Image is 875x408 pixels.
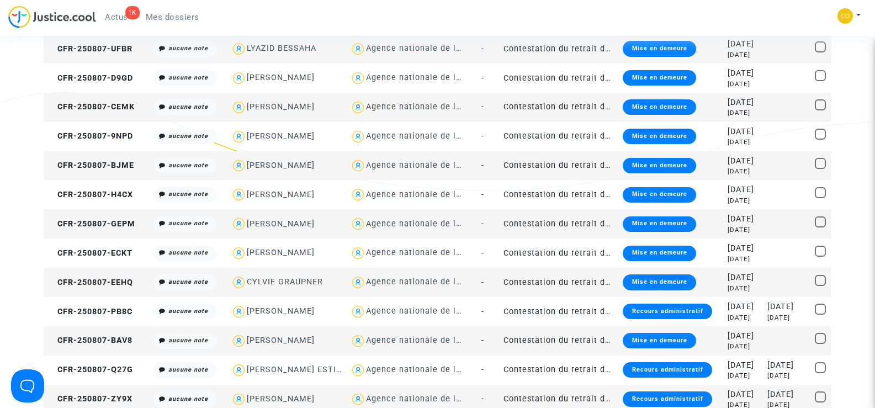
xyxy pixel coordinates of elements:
div: [PERSON_NAME] ESTIMA [247,365,349,374]
span: - [481,131,484,141]
span: - [481,394,484,404]
div: Agence nationale de l'habitat [366,102,487,112]
span: CFR-250807-GEPM [47,219,135,229]
i: aucune note [168,45,208,52]
div: [DATE] [728,80,760,89]
i: aucune note [168,220,208,227]
div: [DATE] [728,359,760,372]
div: [DATE] [728,313,760,322]
div: [DATE] [728,38,760,50]
div: [DATE] [728,301,760,313]
div: [DATE] [728,50,760,60]
div: [DATE] [728,137,760,147]
div: [PERSON_NAME] [247,248,315,257]
td: Contestation du retrait de [PERSON_NAME] par l'ANAH (mandataire) [500,209,619,239]
div: [DATE] [728,126,760,138]
div: LYAZID BESSAHA [247,44,316,53]
div: Recours administratif [623,391,712,407]
img: jc-logo.svg [8,6,96,28]
a: Mes dossiers [137,9,208,25]
div: [DATE] [767,359,807,372]
div: [DATE] [728,272,760,284]
span: CFR-250807-Q27G [47,365,133,374]
img: icon-user.svg [350,187,366,203]
div: Recours administratif [623,362,712,378]
td: Contestation du retrait de [PERSON_NAME] par l'ANAH (mandataire) [500,356,619,385]
img: icon-user.svg [231,70,247,86]
div: [DATE] [728,255,760,264]
span: CFR-250807-PB8C [47,307,132,316]
span: - [481,248,484,258]
div: Mise en demeure [623,41,696,56]
div: Mise en demeure [623,333,696,348]
i: aucune note [168,366,208,373]
img: icon-user.svg [350,129,366,145]
i: aucune note [168,74,208,81]
span: - [481,365,484,374]
i: aucune note [168,133,208,140]
img: icon-user.svg [231,304,247,320]
div: Mise en demeure [623,129,696,144]
img: icon-user.svg [350,304,366,320]
td: Contestation du retrait de [PERSON_NAME] par l'ANAH (mandataire) [500,151,619,181]
div: Agence nationale de l'habitat [366,44,487,53]
div: [DATE] [728,330,760,342]
div: Mise en demeure [623,274,696,290]
span: - [481,336,484,345]
span: CFR-250807-H4CX [47,190,133,199]
iframe: Help Scout Beacon - Open [11,369,44,402]
div: [PERSON_NAME] [247,190,315,199]
span: - [481,278,484,287]
img: icon-user.svg [350,391,366,407]
div: Agence nationale de l'habitat [366,219,487,229]
div: Agence nationale de l'habitat [366,394,487,404]
td: Contestation du retrait de [PERSON_NAME] par l'ANAH (mandataire) [500,34,619,63]
img: icon-user.svg [231,362,247,378]
div: [PERSON_NAME] [247,306,315,316]
img: icon-user.svg [231,216,247,232]
img: icon-user.svg [231,41,247,57]
img: icon-user.svg [350,333,366,349]
img: icon-user.svg [350,216,366,232]
div: [DATE] [728,155,760,167]
img: icon-user.svg [350,70,366,86]
a: 1KActus [96,9,137,25]
img: icon-user.svg [350,99,366,115]
td: Contestation du retrait de [PERSON_NAME] par l'ANAH (mandataire) [500,297,619,326]
div: [PERSON_NAME] [247,336,315,345]
div: [DATE] [767,313,807,322]
div: [DATE] [728,108,760,118]
img: icon-user.svg [231,158,247,174]
img: icon-user.svg [231,274,247,290]
div: Agence nationale de l'habitat [366,190,487,199]
div: [DATE] [767,389,807,401]
span: - [481,190,484,199]
div: CYLVIE GRAUPNER [247,277,323,287]
img: icon-user.svg [350,245,366,261]
div: [DATE] [728,371,760,380]
td: Contestation du retrait de [PERSON_NAME] par l'ANAH (mandataire) [500,93,619,122]
div: Mise en demeure [623,70,696,86]
span: CFR-250807-CEMK [47,102,135,112]
img: icon-user.svg [231,391,247,407]
i: aucune note [168,337,208,344]
div: [DATE] [728,196,760,205]
i: aucune note [168,162,208,169]
img: icon-user.svg [231,187,247,203]
span: Mes dossiers [146,12,199,22]
div: Agence nationale de l'habitat [366,248,487,257]
span: CFR-250807-ECKT [47,248,132,258]
i: aucune note [168,278,208,285]
div: Mise en demeure [623,187,696,203]
span: CFR-250807-D9GD [47,73,133,83]
i: aucune note [168,249,208,256]
td: Contestation du retrait de [PERSON_NAME] par l'ANAH (mandataire) [500,180,619,209]
img: icon-user.svg [350,362,366,378]
span: CFR-250807-BJME [47,161,134,170]
div: Mise en demeure [623,99,696,115]
div: [DATE] [728,97,760,109]
img: 84a266a8493598cb3cce1313e02c3431 [837,8,853,24]
div: Agence nationale de l'habitat [366,277,487,287]
img: icon-user.svg [350,41,366,57]
span: - [481,73,484,83]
